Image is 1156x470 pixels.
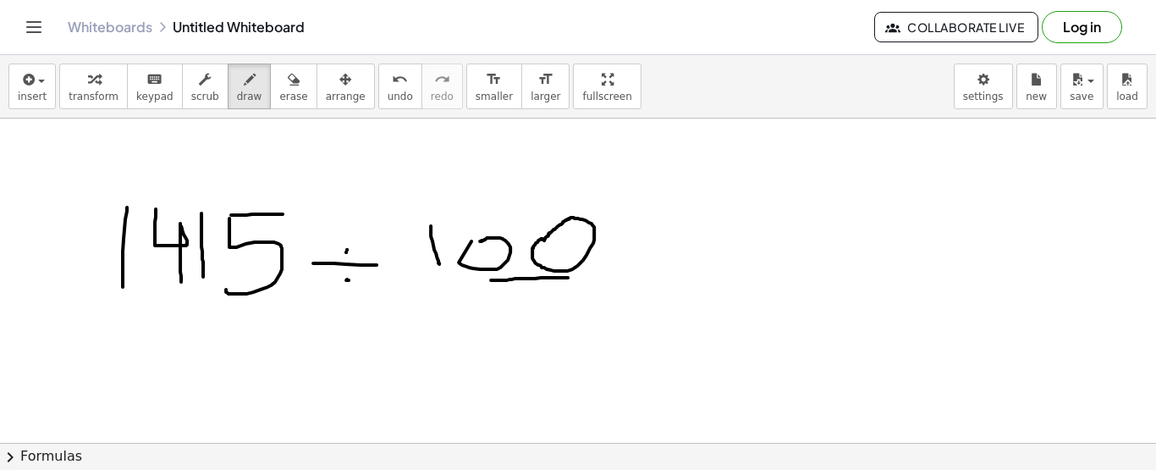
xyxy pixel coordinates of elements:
[573,64,641,109] button: fullscreen
[378,64,422,109] button: undoundo
[279,91,307,102] span: erase
[228,64,272,109] button: draw
[1116,91,1138,102] span: load
[237,91,262,102] span: draw
[421,64,463,109] button: redoredo
[388,91,413,102] span: undo
[582,91,631,102] span: fullscreen
[466,64,522,109] button: format_sizesmaller
[1070,91,1093,102] span: save
[191,91,219,102] span: scrub
[136,91,173,102] span: keypad
[182,64,228,109] button: scrub
[874,12,1038,42] button: Collaborate Live
[59,64,128,109] button: transform
[521,64,570,109] button: format_sizelarger
[531,91,560,102] span: larger
[1060,64,1104,109] button: save
[8,64,56,109] button: insert
[69,91,118,102] span: transform
[20,14,47,41] button: Toggle navigation
[270,64,317,109] button: erase
[954,64,1013,109] button: settings
[476,91,513,102] span: smaller
[1016,64,1057,109] button: new
[537,69,553,90] i: format_size
[1026,91,1047,102] span: new
[317,64,375,109] button: arrange
[68,19,152,36] a: Whiteboards
[486,69,502,90] i: format_size
[431,91,454,102] span: redo
[127,64,183,109] button: keyboardkeypad
[434,69,450,90] i: redo
[392,69,408,90] i: undo
[1042,11,1122,43] button: Log in
[18,91,47,102] span: insert
[963,91,1004,102] span: settings
[1107,64,1148,109] button: load
[326,91,366,102] span: arrange
[889,19,1024,35] span: Collaborate Live
[146,69,162,90] i: keyboard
